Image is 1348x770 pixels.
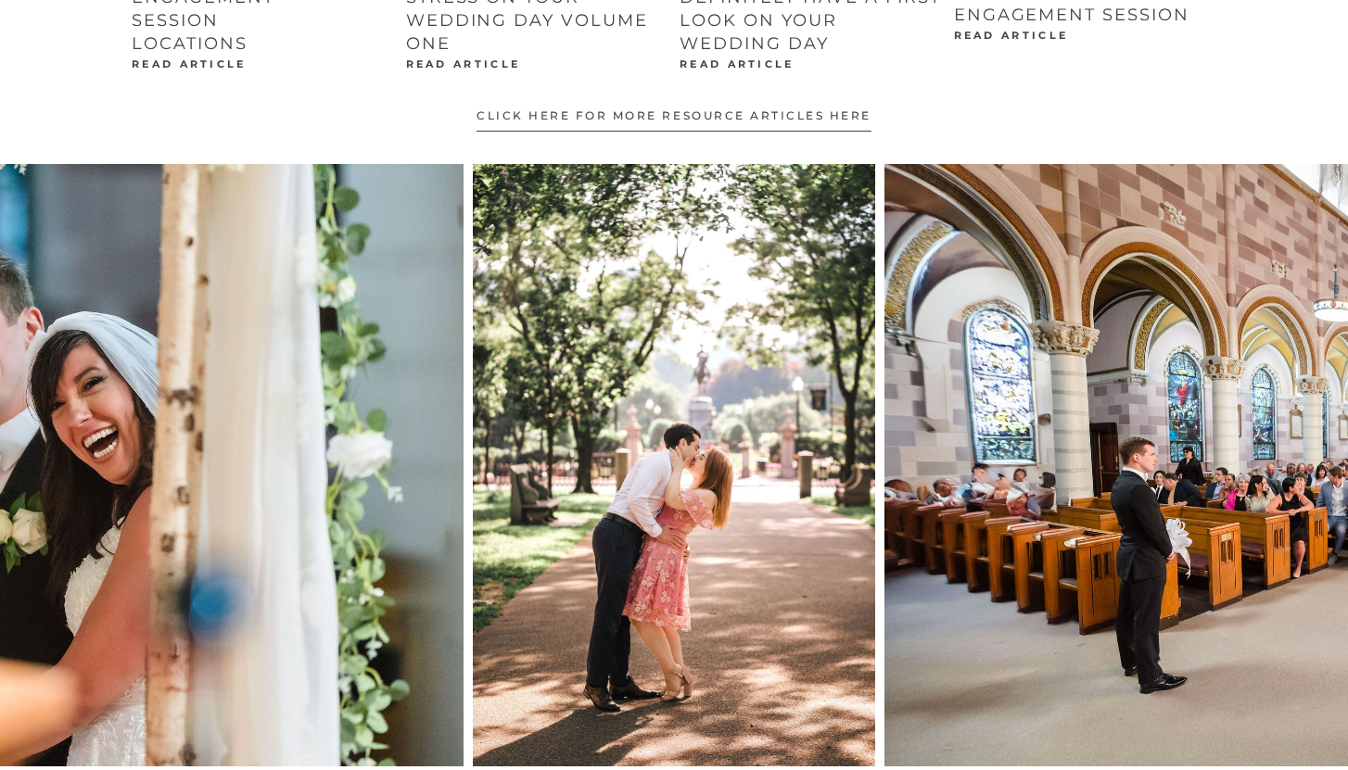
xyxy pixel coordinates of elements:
span: click here for more resource articles here [477,107,871,132]
a: READ ARTICLE [406,57,521,70]
span: session [132,10,219,31]
a: READ ARTICLE [954,29,1069,42]
strong: read article [132,57,247,70]
span: locations [132,33,248,54]
img: A newly engaged couple share a passionate kiss during their engagement session at the gates to th... [473,164,874,766]
a: READ ARTICLE [680,57,795,70]
a: click here for more resource articles here [477,94,871,145]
